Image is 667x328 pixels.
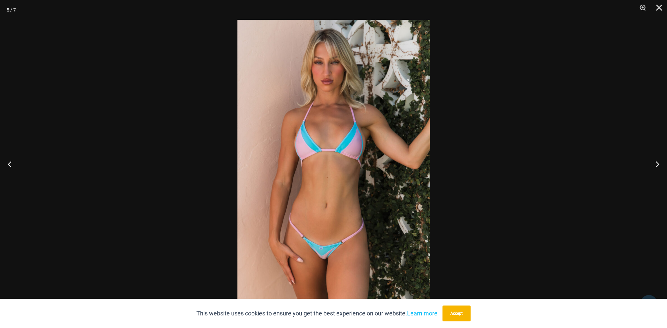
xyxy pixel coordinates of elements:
p: This website uses cookies to ensure you get the best experience on our website. [196,308,438,318]
button: Accept [442,306,471,321]
a: Learn more [407,310,438,317]
button: Next [642,147,667,181]
div: 5 / 7 [7,5,16,15]
img: That Summer Dawn 3063 Tri Top 4303 Micro 01 [237,20,430,308]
